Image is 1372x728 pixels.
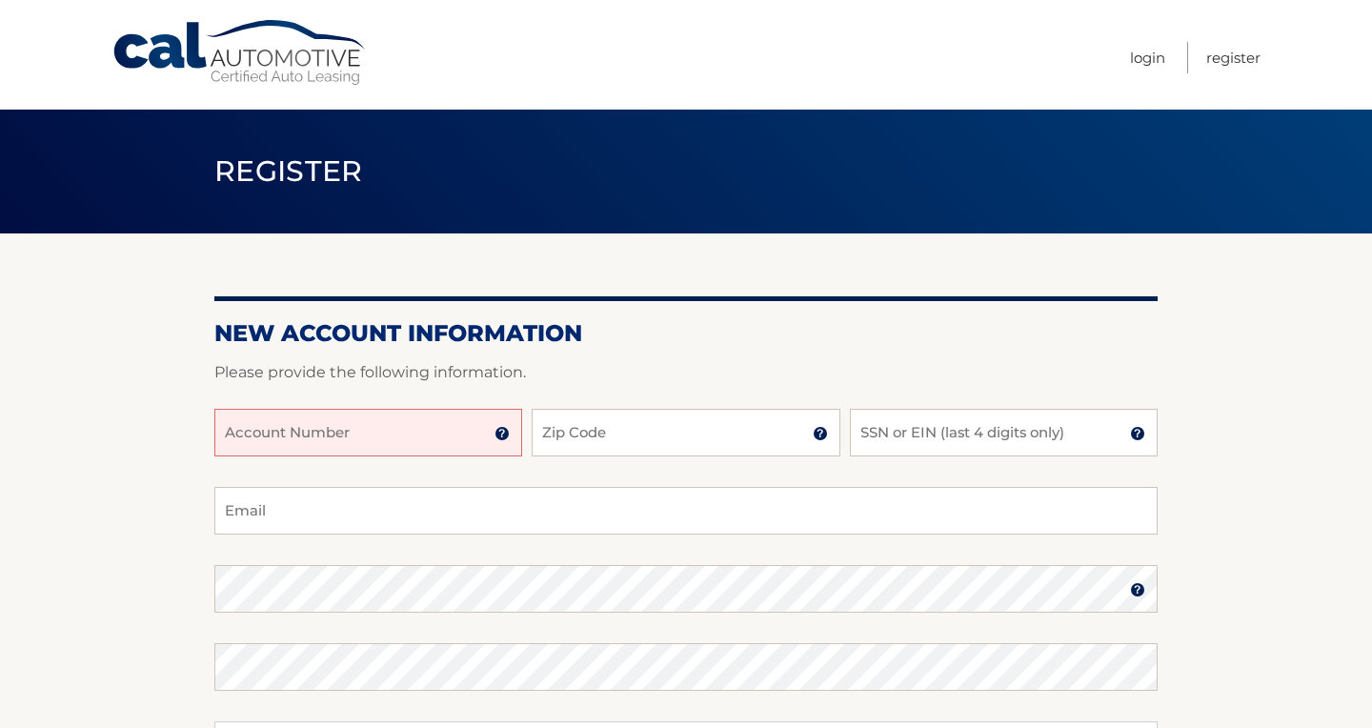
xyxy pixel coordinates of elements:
input: SSN or EIN (last 4 digits only) [850,409,1158,456]
a: Register [1206,42,1261,73]
p: Please provide the following information. [214,359,1158,386]
a: Cal Automotive [111,19,369,87]
h2: New Account Information [214,319,1158,348]
input: Zip Code [532,409,839,456]
a: Login [1130,42,1165,73]
input: Account Number [214,409,522,456]
img: tooltip.svg [494,426,510,441]
img: tooltip.svg [813,426,828,441]
img: tooltip.svg [1130,582,1145,597]
input: Email [214,487,1158,535]
span: Register [214,153,363,189]
img: tooltip.svg [1130,426,1145,441]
